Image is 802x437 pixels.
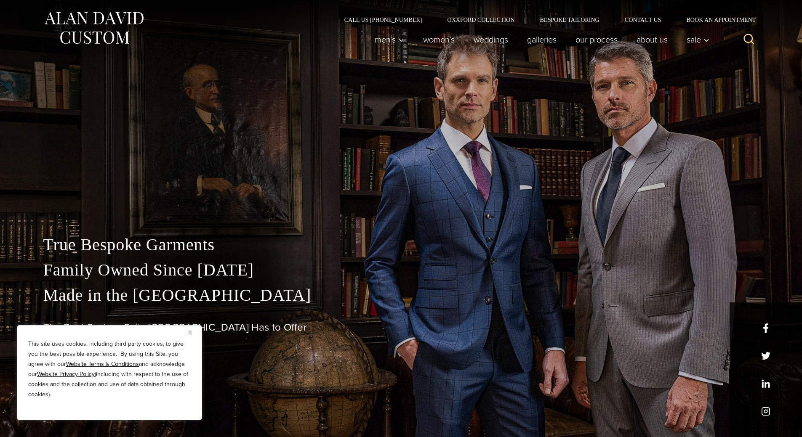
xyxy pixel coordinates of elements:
a: Book an Appointment [674,17,759,23]
button: Close [188,327,198,337]
p: True Bespoke Garments Family Owned Since [DATE] Made in the [GEOGRAPHIC_DATA] [43,232,759,308]
p: This site uses cookies, including third party cookies, to give you the best possible experience. ... [28,339,191,400]
button: View Search Form [739,29,759,50]
a: Website Privacy Policy [37,370,95,379]
a: Women’s [413,31,464,48]
nav: Primary Navigation [365,31,714,48]
span: Sale [687,35,709,44]
img: Alan David Custom [43,9,144,47]
a: Oxxford Collection [434,17,527,23]
h1: The Best Custom Suits [GEOGRAPHIC_DATA] Has to Offer [43,321,759,334]
a: Contact Us [612,17,674,23]
span: Men’s [375,35,404,44]
a: Galleries [517,31,566,48]
a: Our Process [566,31,627,48]
img: Close [188,331,192,334]
nav: Secondary Navigation [332,17,759,23]
a: Call Us [PHONE_NUMBER] [332,17,435,23]
a: Bespoke Tailoring [527,17,612,23]
a: weddings [464,31,517,48]
a: About Us [627,31,677,48]
a: Website Terms & Conditions [66,360,139,368]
